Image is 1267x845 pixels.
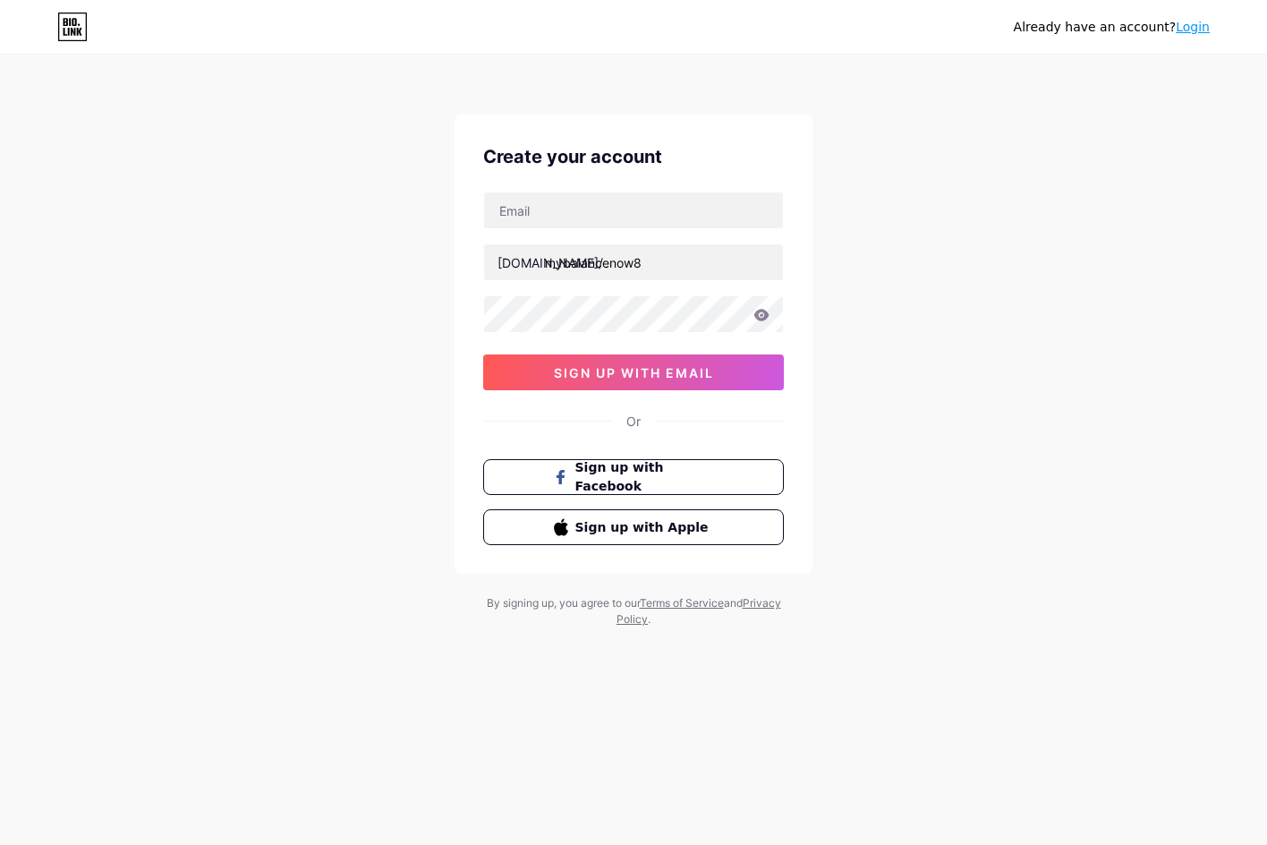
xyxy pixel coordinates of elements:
a: Login [1176,20,1210,34]
div: By signing up, you agree to our and . [481,595,786,627]
div: Create your account [483,143,784,170]
input: username [484,244,783,280]
a: Terms of Service [640,596,724,610]
input: Email [484,192,783,228]
span: Sign up with Apple [575,518,714,537]
span: Sign up with Facebook [575,458,714,496]
div: Already have an account? [1014,18,1210,37]
button: Sign up with Facebook [483,459,784,495]
div: Or [626,412,641,431]
span: sign up with email [554,365,714,380]
button: Sign up with Apple [483,509,784,545]
button: sign up with email [483,354,784,390]
div: [DOMAIN_NAME]/ [497,253,603,272]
